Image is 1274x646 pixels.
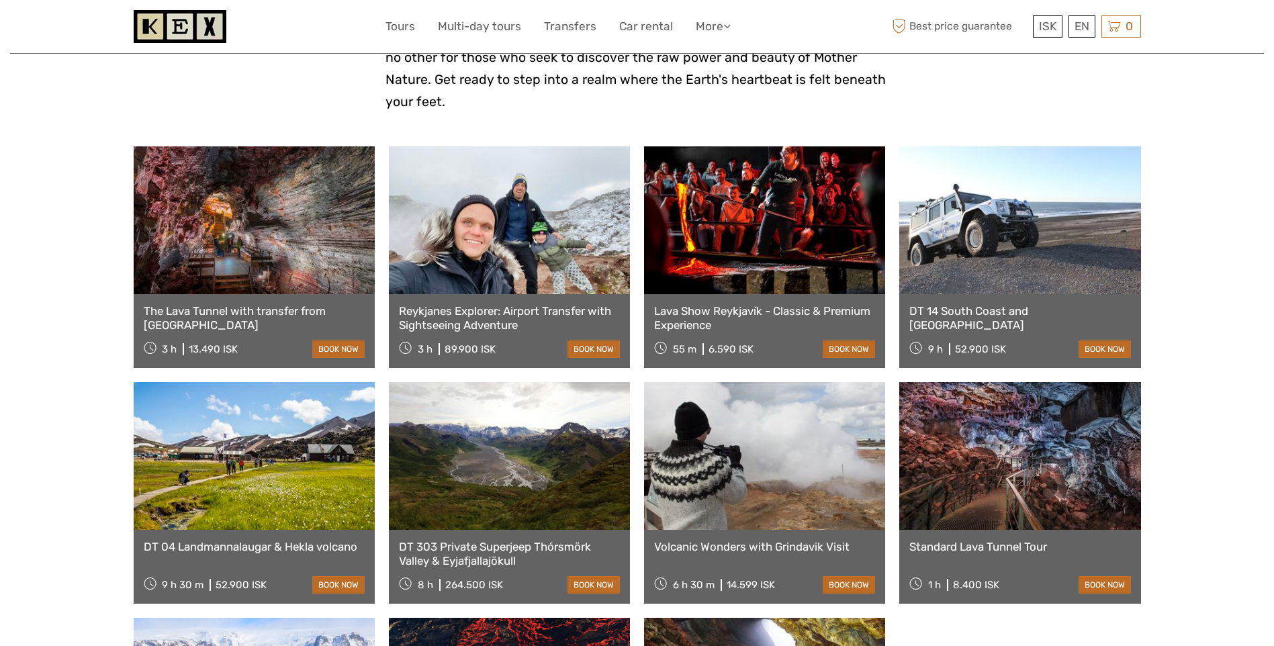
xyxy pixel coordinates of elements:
div: 8.400 ISK [953,579,999,591]
p: We're away right now. Please check back later! [19,24,152,34]
a: Multi-day tours [438,17,521,36]
a: book now [312,576,365,594]
a: book now [823,340,875,358]
div: 52.900 ISK [955,343,1006,355]
div: 52.900 ISK [216,579,267,591]
div: 14.599 ISK [727,579,775,591]
span: 9 h 30 m [162,579,203,591]
a: book now [312,340,365,358]
button: Open LiveChat chat widget [154,21,171,37]
a: book now [567,576,620,594]
a: Standard Lava Tunnel Tour [909,540,1130,553]
a: DT 303 Private Superjeep Thórsmörk Valley & Eyjafjallajökull [399,540,620,567]
img: 1261-44dab5bb-39f8-40da-b0c2-4d9fce00897c_logo_small.jpg [134,10,226,43]
a: The Lava Tunnel with transfer from [GEOGRAPHIC_DATA] [144,304,365,332]
div: EN [1068,15,1095,38]
div: 6.590 ISK [709,343,754,355]
a: book now [823,576,875,594]
span: Best price guarantee [889,15,1030,38]
span: 8 h [418,579,433,591]
a: book now [1079,576,1131,594]
span: ISK [1039,19,1056,33]
a: book now [1079,340,1131,358]
span: 3 h [418,343,433,355]
div: 13.490 ISK [189,343,238,355]
span: 3 h [162,343,177,355]
a: book now [567,340,620,358]
span: 6 h 30 m [673,579,715,591]
a: Volcanic Wonders with Grindavik Visit [654,540,875,553]
div: 264.500 ISK [445,579,503,591]
a: Transfers [544,17,596,36]
a: DT 14 South Coast and [GEOGRAPHIC_DATA] [909,304,1130,332]
a: DT 04 Landmannalaugar & Hekla volcano [144,540,365,553]
span: 1 h [928,579,941,591]
a: Reykjanes Explorer: Airport Transfer with Sightseeing Adventure [399,304,620,332]
a: Car rental [619,17,673,36]
a: More [696,17,731,36]
span: 55 m [673,343,696,355]
a: Lava Show Reykjavík - Classic & Premium Experience [654,304,875,332]
a: Tours [385,17,415,36]
div: 89.900 ISK [445,343,496,355]
span: 0 [1124,19,1135,33]
span: 9 h [928,343,943,355]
